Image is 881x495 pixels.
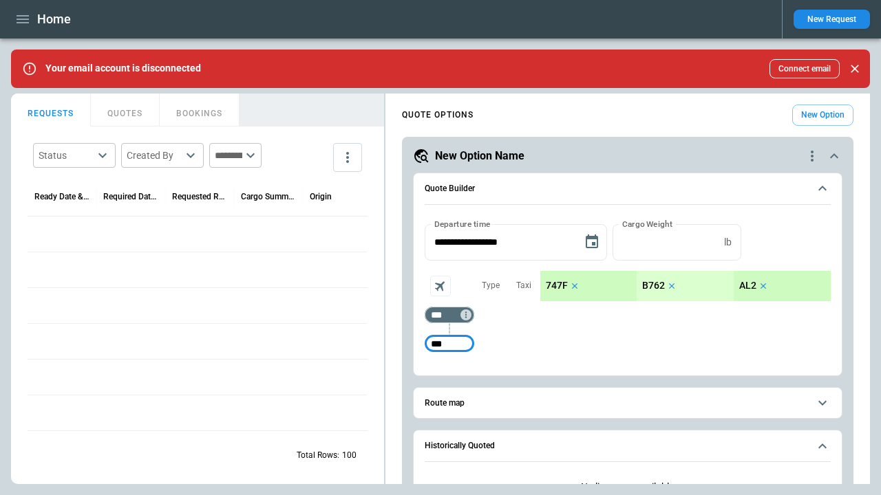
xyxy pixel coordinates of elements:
[91,93,160,126] button: QUOTES
[622,218,672,230] label: Cargo Weight
[434,218,491,230] label: Departure time
[425,335,474,352] div: Too short
[11,93,91,126] button: REQUESTS
[794,10,870,29] button: New Request
[845,54,864,84] div: dismiss
[430,276,451,296] span: Aircraft selection
[792,104,853,126] button: New Option
[804,148,820,164] div: quote-option-actions
[845,59,864,78] button: Close
[34,192,89,201] div: Ready Date & Time (UTC)
[402,112,474,118] h4: QUOTE OPTIONS
[45,63,201,74] p: Your email account is disconnected
[578,228,606,256] button: Choose date, selected date is Sep 29, 2025
[342,450,357,461] p: 100
[425,307,474,323] div: Too short
[425,173,831,205] button: Quote Builder
[103,192,158,201] div: Required Date & Time (UTC)
[425,399,465,408] h6: Route map
[482,280,500,291] p: Type
[413,148,842,164] button: New Option Namequote-option-actions
[333,143,362,172] button: more
[516,280,531,291] p: Taxi
[172,192,227,201] div: Requested Route
[425,388,831,419] button: Route map
[297,450,339,461] p: Total Rows:
[127,148,182,162] div: Created By
[425,184,475,193] h6: Quote Builder
[241,192,296,201] div: Cargo Summary
[769,59,840,78] button: Connect email
[739,280,756,291] p: AL2
[39,148,94,162] div: Status
[546,280,568,291] p: 747F
[310,192,332,201] div: Origin
[425,430,831,462] button: Historically Quoted
[435,148,524,164] h5: New Option Name
[724,236,732,248] p: lb
[642,280,665,291] p: B762
[37,11,71,27] h1: Home
[425,441,495,450] h6: Historically Quoted
[425,224,831,359] div: Quote Builder
[160,93,240,126] button: BOOKINGS
[540,271,831,301] div: scrollable content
